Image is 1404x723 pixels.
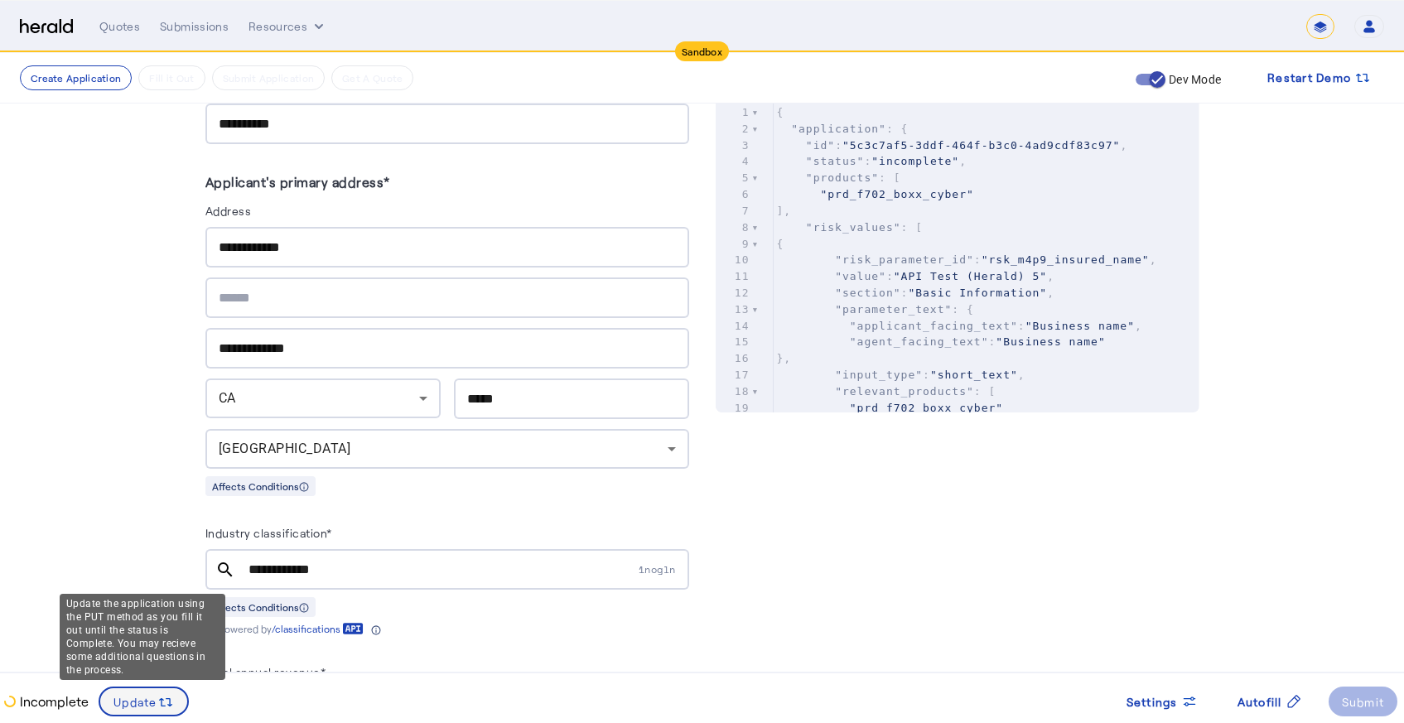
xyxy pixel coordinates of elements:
span: "input_type" [835,369,923,381]
span: CA [219,390,236,406]
div: 9 [716,236,752,253]
div: 1 [716,104,752,121]
div: Sandbox [675,41,729,61]
span: "section" [835,287,900,299]
button: Get A Quote [331,65,413,90]
span: Update [113,693,157,711]
span: "prd_f702_boxx_cyber" [850,402,1003,414]
div: 7 [716,203,752,219]
span: "risk_values" [806,221,901,234]
span: "incomplete" [871,155,959,167]
span: : [777,335,1106,348]
a: /classifications [272,622,364,635]
span: "application" [791,123,886,135]
mat-icon: search [205,560,245,580]
span: : , [777,253,1157,266]
span: "risk_parameter_id" [835,253,974,266]
span: : [ [777,385,996,398]
span: "prd_f702_boxx_cyber" [820,188,973,200]
img: Herald Logo [20,19,73,35]
span: "Business name" [996,335,1105,348]
span: "applicant_facing_text" [850,320,1018,332]
span: Restart Demo [1267,68,1351,88]
span: { [777,238,784,250]
div: 11 [716,268,752,285]
span: "API Test (Herald) 5" [894,270,1047,282]
button: Create Application [20,65,132,90]
span: : , [777,320,1142,332]
span: ], [777,205,792,217]
span: "Basic Information" [908,287,1047,299]
span: "status" [806,155,865,167]
div: 8 [716,219,752,236]
div: 5 [716,170,752,186]
div: 15 [716,334,752,350]
div: 14 [716,318,752,335]
label: Address [205,204,252,218]
span: : , [777,287,1055,299]
button: Fill it Out [138,65,205,90]
div: Quotes [99,18,140,35]
div: 19 [716,400,752,417]
div: Powered by [219,622,381,635]
span: "agent_facing_text" [850,335,989,348]
span: : { [777,123,909,135]
span: "rsk_m4p9_insured_name" [982,253,1150,266]
button: Update [99,687,189,716]
div: Affects Conditions [205,476,316,496]
div: Affects Conditions [205,597,316,617]
span: : , [777,270,1055,282]
span: "Business name" [1025,320,1135,332]
div: 3 [716,137,752,154]
label: Applicant's primary address* [205,174,390,190]
div: 2 [716,121,752,137]
div: 17 [716,367,752,383]
span: { [777,106,784,118]
div: Submissions [160,18,229,35]
div: 13 [716,301,752,318]
div: 10 [716,252,752,268]
label: Industry classification* [205,526,332,540]
span: : [ [777,171,901,184]
span: : [ [777,221,924,234]
p: Incomplete [17,692,89,711]
span: "short_text" [930,369,1018,381]
span: "value" [835,270,886,282]
span: "5c3c7af5-3ddf-464f-b3c0-4ad9cdf83c97" [842,139,1120,152]
div: 12 [716,285,752,301]
label: Total annual revenue* [205,665,326,679]
span: "products" [806,171,879,184]
span: : { [777,303,974,316]
button: Autofill [1224,687,1315,716]
div: 4 [716,153,752,170]
span: 1nogln [639,562,689,576]
span: }, [777,352,792,364]
span: : , [777,369,1025,381]
span: : , [777,139,1128,152]
herald-code-block: Response [716,61,1199,379]
span: : , [777,155,967,167]
span: Settings [1127,693,1178,711]
span: "parameter_text" [835,303,952,316]
div: 18 [716,383,752,400]
div: 6 [716,186,752,203]
span: "relevant_products" [835,385,974,398]
button: Restart Demo [1254,63,1384,93]
button: Settings [1113,687,1211,716]
span: "id" [806,139,835,152]
label: Dev Mode [1165,71,1221,88]
div: 16 [716,350,752,367]
div: Update the application using the PUT method as you fill it out until the status is Complete. You ... [60,594,225,680]
span: [GEOGRAPHIC_DATA] [219,441,351,456]
button: Submit Application [212,65,325,90]
span: Autofill [1238,693,1282,711]
button: Resources dropdown menu [248,18,327,35]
